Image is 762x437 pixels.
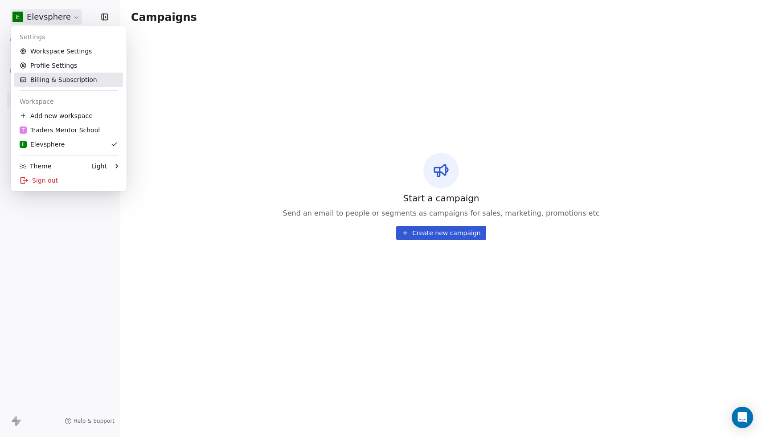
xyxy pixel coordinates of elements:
div: Theme [20,162,51,171]
div: Add new workspace [14,109,123,123]
div: Elevsphere [20,140,65,149]
div: Light [91,162,107,171]
div: Traders Mentor School [20,126,100,135]
a: Profile Settings [14,58,123,73]
span: T [22,127,25,134]
span: E [22,141,25,148]
a: Billing & Subscription [14,73,123,87]
div: Sign out [14,173,123,188]
div: Workspace [14,94,123,109]
a: Workspace Settings [14,44,123,58]
div: Settings [14,30,123,44]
